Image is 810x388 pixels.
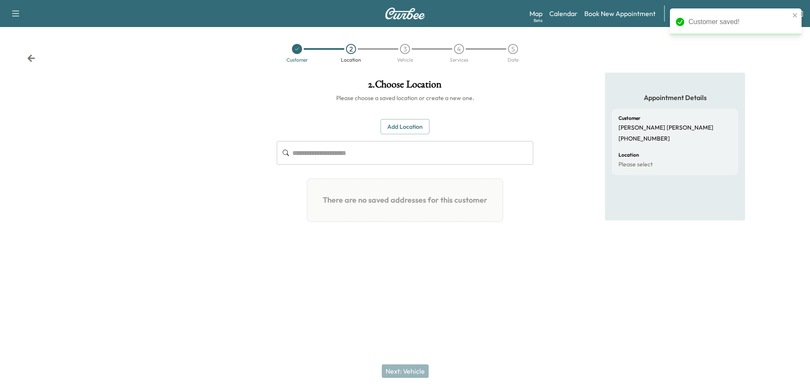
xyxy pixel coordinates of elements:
h6: Customer [618,116,640,121]
div: 5 [508,44,518,54]
div: 3 [400,44,410,54]
p: Please select [618,161,653,168]
div: Back [27,54,35,62]
p: [PHONE_NUMBER] [618,135,670,143]
h6: Please choose a saved location or create a new one. [277,94,533,102]
a: Calendar [549,8,578,19]
h1: 2 . Choose Location [277,79,533,94]
div: Customer [286,57,308,62]
p: [PERSON_NAME] [PERSON_NAME] [618,124,713,132]
a: Book New Appointment [584,8,656,19]
div: Customer saved! [688,17,790,27]
div: 2 [346,44,356,54]
h1: There are no saved addresses for this customer [314,186,496,214]
button: Add Location [381,119,429,135]
div: Services [450,57,468,62]
div: Beta [534,17,543,24]
div: 4 [454,44,464,54]
h5: Appointment Details [612,93,738,102]
div: Vehicle [397,57,413,62]
div: Date [508,57,518,62]
button: close [792,12,798,19]
img: Curbee Logo [385,8,425,19]
a: MapBeta [529,8,543,19]
h6: Location [618,152,639,157]
div: Location [341,57,361,62]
